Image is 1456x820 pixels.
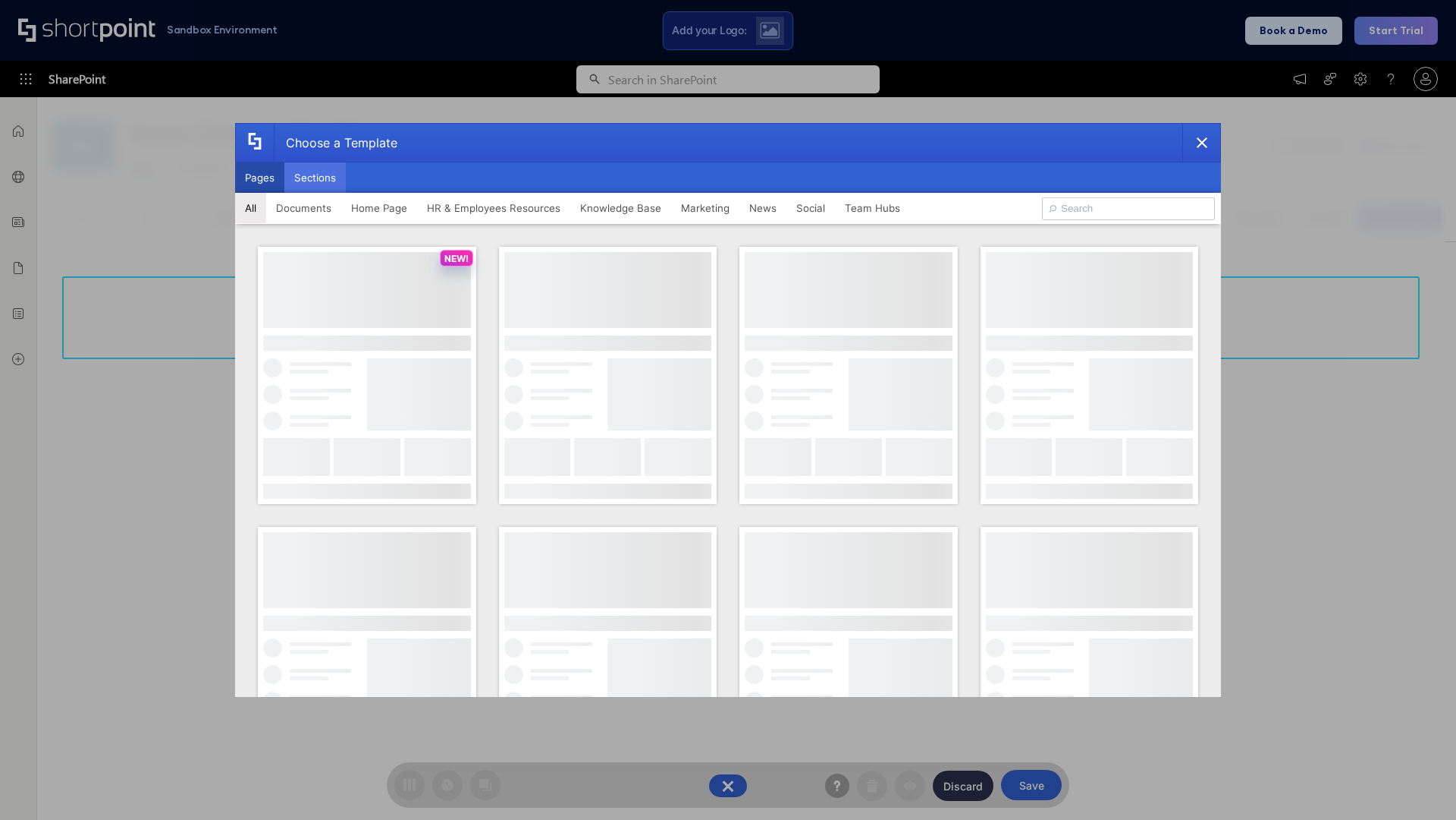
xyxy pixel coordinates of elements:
button: Social [786,193,835,223]
button: Knowledge Base [570,193,671,223]
button: HR & Employees Resources [417,193,570,223]
div: template selector [235,123,1221,697]
button: All [235,193,266,223]
button: News [739,193,786,223]
button: Documents [266,193,341,223]
button: Pages [235,162,284,193]
button: Sections [284,162,346,193]
button: Team Hubs [835,193,910,223]
div: Choose a Template [274,124,397,162]
input: Search [1042,197,1215,220]
button: Home Page [341,193,417,223]
iframe: Chat Widget [1380,747,1456,820]
button: Marketing [671,193,739,223]
p: NEW! [444,253,469,264]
